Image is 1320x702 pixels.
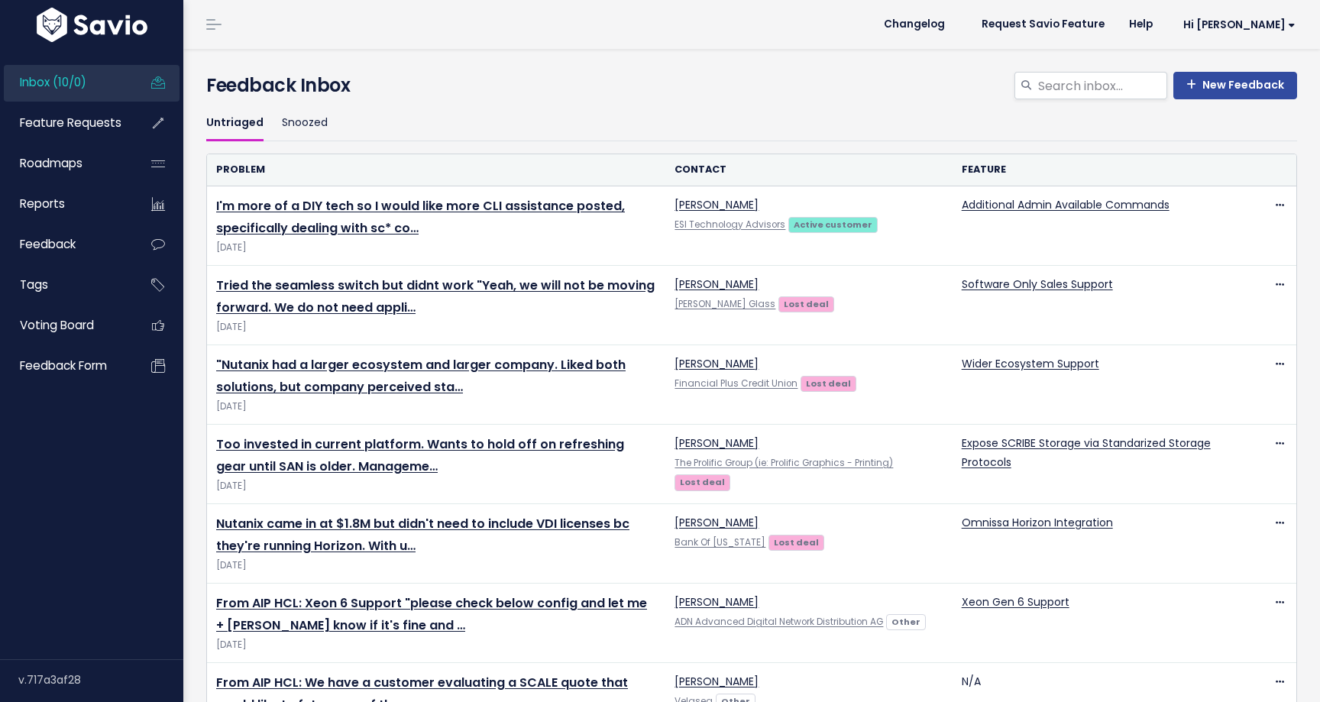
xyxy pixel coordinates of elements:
a: [PERSON_NAME] [675,674,759,689]
a: Nutanix came in at $1.8M but didn't need to include VDI licenses bc they're running Horizon. With u… [216,515,629,555]
a: Lost deal [768,534,823,549]
a: Financial Plus Credit Union [675,377,797,390]
span: Voting Board [20,317,94,333]
span: [DATE] [216,399,656,415]
span: Tags [20,277,48,293]
span: Feedback [20,236,76,252]
ul: Filter feature requests [206,105,1297,141]
a: Active customer [788,216,877,231]
strong: Other [891,616,920,628]
a: [PERSON_NAME] Glass [675,298,775,310]
a: Lost deal [778,296,833,311]
a: [PERSON_NAME] [675,594,759,610]
a: [PERSON_NAME] [675,277,759,292]
span: [DATE] [216,558,656,574]
a: Software Only Sales Support [962,277,1113,292]
a: Voting Board [4,308,127,343]
div: v.717a3af28 [18,660,183,700]
a: ESI Technology Advisors [675,218,785,231]
strong: Lost deal [784,298,829,310]
a: [PERSON_NAME] [675,515,759,530]
span: [DATE] [216,240,656,256]
span: Feature Requests [20,115,121,131]
a: Tags [4,267,127,302]
a: I'm more of a DIY tech so I would like more CLI assistance posted, specifically dealing with sc* co… [216,197,625,237]
strong: Lost deal [774,536,819,548]
a: Roadmaps [4,146,127,181]
th: Feature [953,154,1239,186]
a: Lost deal [801,375,856,390]
input: Search inbox... [1037,72,1167,99]
th: Problem [207,154,665,186]
span: Hi [PERSON_NAME] [1183,19,1296,31]
img: logo-white.9d6f32f41409.svg [33,8,151,42]
span: Roadmaps [20,155,82,171]
th: Contact [665,154,952,186]
a: Feature Requests [4,105,127,141]
a: The Prolific Group (ie: Prolific Graphics - Printing) [675,457,893,469]
a: Wider Ecosystem Support [962,356,1099,371]
a: Omnissa Horizon Integration [962,515,1113,530]
span: [DATE] [216,478,656,494]
a: Other [886,613,925,629]
h4: Feedback Inbox [206,72,1297,99]
a: Lost deal [675,474,730,489]
span: Feedback form [20,357,107,374]
span: [DATE] [216,637,656,653]
a: Untriaged [206,105,264,141]
a: Feedback [4,227,127,262]
span: Reports [20,196,65,212]
strong: Active customer [794,218,872,231]
strong: Lost deal [680,476,725,488]
a: Feedback form [4,348,127,383]
span: [DATE] [216,319,656,335]
a: "Nutanix had a larger ecosystem and larger company. Liked both solutions, but company perceived sta… [216,356,626,396]
a: Reports [4,186,127,222]
a: [PERSON_NAME] [675,356,759,371]
a: Bank Of [US_STATE] [675,536,765,548]
a: Snoozed [282,105,328,141]
a: Help [1117,13,1165,36]
a: From AIP HCL: Xeon 6 Support "please check below config and let me + [PERSON_NAME] know if it's f... [216,594,647,634]
strong: Lost deal [806,377,851,390]
a: ADN Advanced Digital Network Distribution AG [675,616,883,628]
a: [PERSON_NAME] [675,435,759,451]
a: Inbox (10/0) [4,65,127,100]
a: Tried the seamless switch but didnt work "Yeah, we will not be moving forward. We do not need appli… [216,277,655,316]
a: Xeon Gen 6 Support [962,594,1069,610]
a: Hi [PERSON_NAME] [1165,13,1308,37]
a: New Feedback [1173,72,1297,99]
a: Additional Admin Available Commands [962,197,1170,212]
a: Request Savio Feature [969,13,1117,36]
a: Expose SCRIBE Storage via Standarized Storage Protocols [962,435,1211,470]
a: [PERSON_NAME] [675,197,759,212]
span: Changelog [884,19,945,30]
a: Too invested in current platform. Wants to hold off on refreshing gear until SAN is older. Manageme… [216,435,624,475]
span: Inbox (10/0) [20,74,86,90]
